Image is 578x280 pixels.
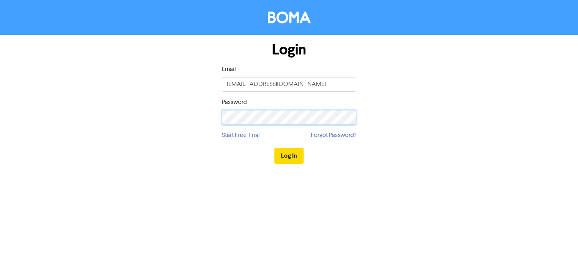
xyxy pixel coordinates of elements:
button: Log In [274,148,304,164]
iframe: Chat Widget [479,197,578,280]
label: Password [222,98,247,107]
a: Forgot Password? [311,131,356,140]
a: Start Free Trial [222,131,260,140]
h1: Login [222,41,356,59]
img: BOMA Logo [268,12,310,23]
label: Email [222,65,236,74]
